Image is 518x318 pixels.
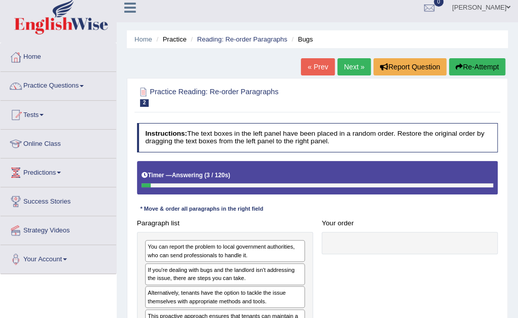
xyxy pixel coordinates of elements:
li: Bugs [289,34,313,44]
h5: Timer — [142,172,230,179]
div: If you're dealing with bugs and the landlord isn't addressing the issue, there are steps you can ... [145,263,305,285]
a: Online Class [1,130,116,155]
div: * Move & order all paragraphs in the right field [137,205,267,214]
span: 2 [140,99,149,107]
a: Predictions [1,158,116,184]
div: Alternatively, tenants have the option to tackle the issue themselves with appropriate methods an... [145,286,305,308]
a: Next » [337,58,371,75]
h4: Your order [322,220,498,227]
h4: The text boxes in the left panel have been placed in a random order. Restore the original order b... [137,123,498,152]
h2: Practice Reading: Re-order Paragraphs [137,86,361,107]
a: Practice Questions [1,72,116,97]
a: Tests [1,101,116,126]
li: Practice [154,34,186,44]
a: Your Account [1,245,116,270]
div: You can report the problem to local government authorities, who can send professionals to handle it. [145,240,305,262]
a: « Prev [301,58,334,75]
button: Report Question [373,58,446,75]
button: Re-Attempt [449,58,505,75]
a: Strategy Videos [1,216,116,242]
a: Home [134,35,152,43]
b: Instructions: [145,130,187,137]
a: Success Stories [1,187,116,213]
b: Answering [172,172,203,179]
b: ) [228,172,230,179]
b: 3 / 120s [206,172,228,179]
h4: Paragraph list [137,220,313,227]
a: Home [1,43,116,68]
a: Reading: Re-order Paragraphs [197,35,287,43]
b: ( [204,172,206,179]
